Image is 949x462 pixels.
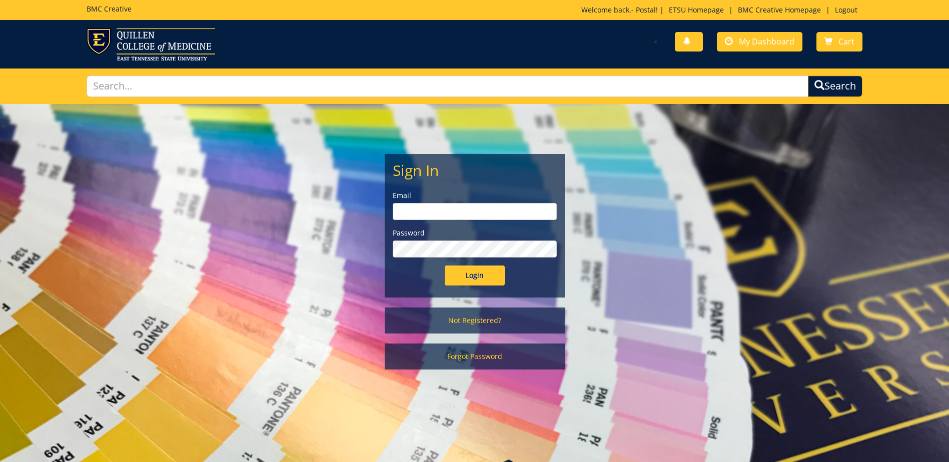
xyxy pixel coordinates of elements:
[87,28,215,60] img: ETSU logo
[664,5,729,14] a: ETSU Homepage
[838,36,854,47] span: Cart
[830,5,862,14] a: Logout
[808,75,862,97] button: Search
[739,36,794,47] span: My Dashboard
[385,307,565,333] a: Not Registered?
[581,5,862,15] p: Welcome back, ! | | |
[87,5,132,12] h5: BMC Creative
[816,32,862,51] a: Cart
[631,5,656,14] a: - Postal
[445,265,505,285] input: Login
[717,32,802,51] a: My Dashboard
[393,190,557,200] label: Email
[733,5,826,14] a: BMC Creative Homepage
[393,162,557,178] h2: Sign In
[87,75,808,97] input: Search...
[393,228,557,238] label: Password
[385,343,565,369] a: Forgot Password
